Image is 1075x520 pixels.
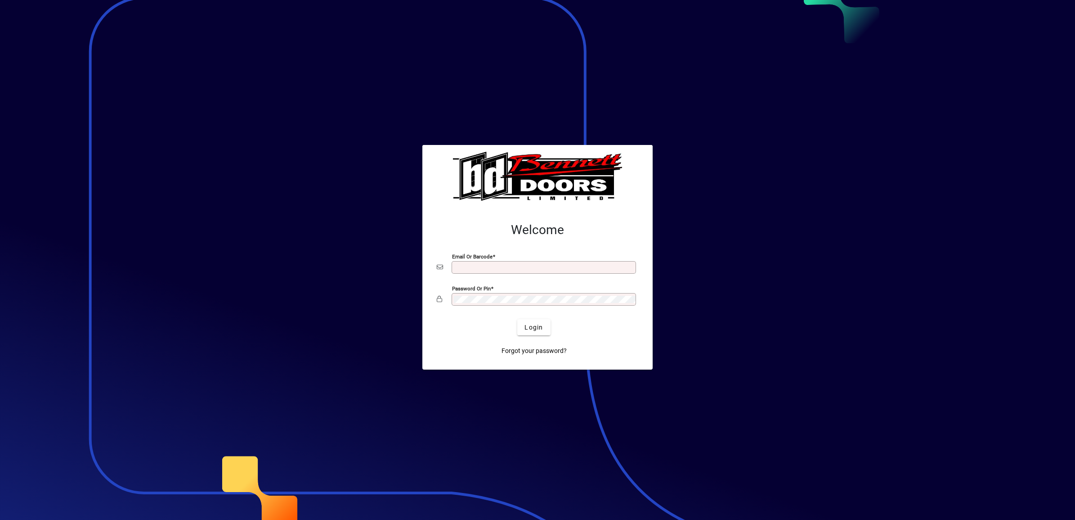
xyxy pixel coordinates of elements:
span: Forgot your password? [502,346,567,356]
a: Forgot your password? [498,343,570,359]
button: Login [517,319,550,335]
mat-label: Password or Pin [452,285,491,292]
h2: Welcome [437,222,638,238]
mat-label: Email or Barcode [452,253,493,260]
span: Login [524,323,543,332]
